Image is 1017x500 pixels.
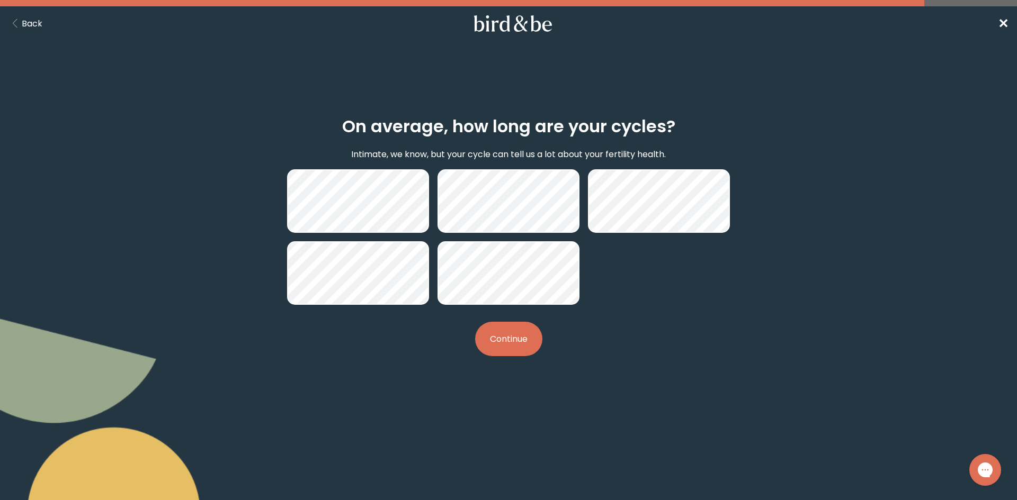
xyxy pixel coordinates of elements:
[998,15,1009,32] span: ✕
[964,450,1006,489] iframe: Gorgias live chat messenger
[342,114,675,139] h2: On average, how long are your cycles?
[475,322,542,356] button: Continue
[351,148,666,161] p: Intimate, we know, but your cycle can tell us a lot about your fertility health.
[8,17,42,30] button: Back Button
[998,14,1009,33] a: ✕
